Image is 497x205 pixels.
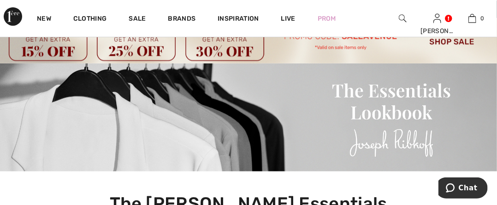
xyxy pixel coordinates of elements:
[218,15,259,24] span: Inspiration
[456,13,489,24] a: 0
[481,14,485,23] span: 0
[438,177,488,200] iframe: Opens a widget where you can chat to one of our agents
[433,14,441,23] a: Sign In
[318,14,336,23] a: Prom
[37,15,51,24] a: New
[281,14,296,23] a: Live
[433,13,441,24] img: My Info
[468,13,476,24] img: My Bag
[129,15,146,24] a: Sale
[399,13,407,24] img: search the website
[168,15,196,24] a: Brands
[73,15,106,24] a: Clothing
[420,26,454,36] div: [PERSON_NAME]
[4,7,22,26] img: 1ère Avenue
